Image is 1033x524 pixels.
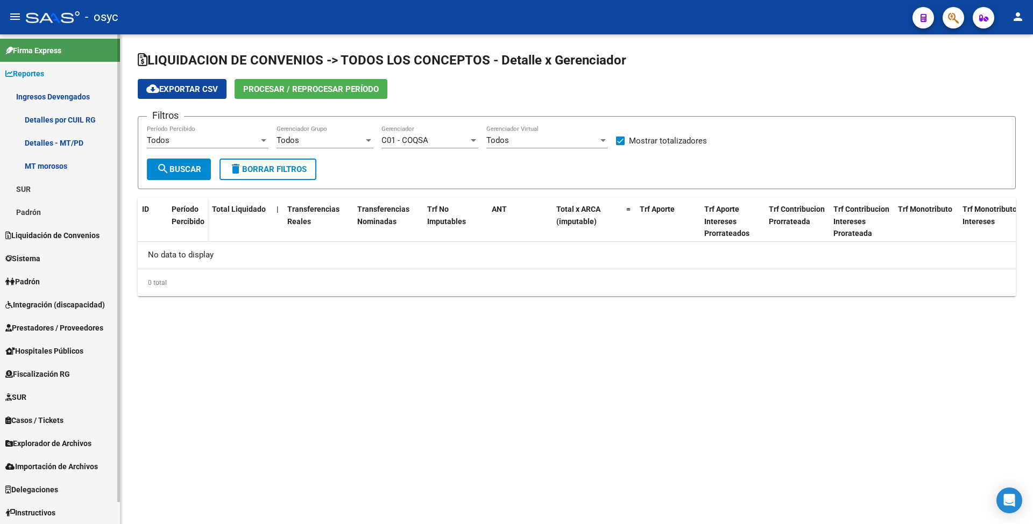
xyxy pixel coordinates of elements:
span: Total x ARCA (imputable) [556,205,600,226]
datatable-header-cell: Total Liquidado [208,198,272,245]
datatable-header-cell: | [272,198,283,245]
span: LIQUIDACION DE CONVENIOS -> TODOS LOS CONCEPTOS - Detalle x Gerenciador [138,53,626,68]
span: Trf Monotributo [898,205,952,213]
span: Explorador de Archivos [5,437,91,449]
span: Fiscalización RG [5,368,70,380]
button: Procesar / Reprocesar período [235,79,387,99]
span: = [626,205,631,213]
span: Todos [277,135,299,145]
mat-icon: delete [229,162,242,175]
span: Todos [486,135,509,145]
div: 0 total [138,269,1016,296]
span: Instructivos [5,507,55,519]
span: Reportes [5,68,44,80]
datatable-header-cell: Transferencias Reales [283,198,353,245]
span: Procesar / Reprocesar período [243,84,379,94]
span: Casos / Tickets [5,414,63,426]
span: Trf Aporte [640,205,675,213]
span: Prestadores / Proveedores [5,322,103,334]
span: Buscar [157,164,201,174]
span: C01 - COQSA [381,135,428,145]
mat-icon: cloud_download [146,82,159,95]
span: SUR [5,391,26,403]
span: Mostrar totalizadores [629,134,707,147]
span: Delegaciones [5,484,58,496]
datatable-header-cell: Trf Contribucion Intereses Prorateada [829,198,894,245]
span: Trf Monotributo Intereses [963,205,1017,226]
datatable-header-cell: Trf Contribucion Prorrateada [765,198,829,245]
datatable-header-cell: Trf Aporte Intereses Prorrateados [700,198,765,245]
datatable-header-cell: Transferencias Nominadas [353,198,423,245]
div: No data to display [138,242,1016,269]
datatable-header-cell: Período Percibido [167,198,208,243]
datatable-header-cell: Trf Aporte [635,198,700,245]
mat-icon: person [1011,10,1024,23]
datatable-header-cell: ID [138,198,167,243]
datatable-header-cell: Trf Monotributo [894,198,958,245]
span: Padrón [5,276,40,288]
span: Integración (discapacidad) [5,299,105,311]
span: Período Percibido [172,205,204,226]
datatable-header-cell: Total x ARCA (imputable) [552,198,622,245]
span: Firma Express [5,45,61,56]
span: Importación de Archivos [5,461,98,472]
span: Transferencias Reales [287,205,339,226]
mat-icon: search [157,162,169,175]
datatable-header-cell: ANT [487,198,552,245]
button: Buscar [147,159,211,180]
span: Total Liquidado [212,205,266,213]
span: - osyc [85,5,118,29]
span: Sistema [5,253,40,264]
datatable-header-cell: = [622,198,635,245]
span: Trf Contribucion Intereses Prorateada [833,205,889,238]
h3: Filtros [147,108,184,123]
datatable-header-cell: Trf Monotributo Intereses [958,198,1023,245]
button: Exportar CSV [138,79,227,99]
mat-icon: menu [9,10,22,23]
span: Trf Aporte Intereses Prorrateados [704,205,749,238]
span: Trf No Imputables [427,205,466,226]
span: ID [142,205,149,213]
span: Liquidación de Convenios [5,229,100,241]
button: Borrar Filtros [220,159,316,180]
span: | [277,205,279,213]
span: Transferencias Nominadas [357,205,409,226]
span: ANT [492,205,507,213]
span: Trf Contribucion Prorrateada [769,205,825,226]
div: Open Intercom Messenger [996,487,1022,513]
datatable-header-cell: Trf No Imputables [423,198,487,245]
span: Hospitales Públicos [5,345,83,357]
span: Exportar CSV [146,84,218,94]
span: Borrar Filtros [229,164,307,174]
span: Todos [147,135,169,145]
